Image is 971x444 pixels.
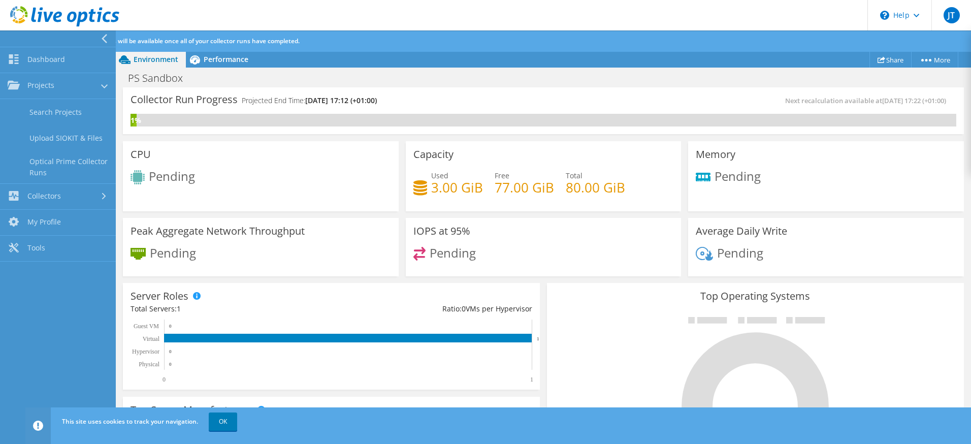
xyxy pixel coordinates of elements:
h3: Capacity [413,149,454,160]
text: Physical [139,361,159,368]
h3: Memory [696,149,735,160]
a: More [911,52,958,68]
span: 0 [462,304,466,313]
span: Pending [149,168,195,184]
span: Performance [204,54,248,64]
span: JT [944,7,960,23]
h3: Server Roles [131,291,188,302]
div: Ratio: VMs per Hypervisor [331,303,532,314]
h4: 77.00 GiB [495,182,554,193]
text: 0 [169,362,172,367]
div: Total Servers: [131,303,331,314]
a: Share [869,52,912,68]
text: 1 [530,376,533,383]
text: Virtual [143,335,160,342]
text: 0 [169,324,172,329]
h4: 3.00 GiB [431,182,483,193]
text: 0 [169,349,172,354]
span: This site uses cookies to track your navigation. [62,417,198,426]
text: Hypervisor [132,348,159,355]
svg: \n [880,11,889,20]
span: Additional analysis will be available once all of your collector runs have completed. [62,37,300,45]
h3: IOPS at 95% [413,226,470,237]
h4: Projected End Time: [242,95,377,106]
span: Pending [717,244,763,261]
span: Used [431,171,448,180]
h3: Peak Aggregate Network Throughput [131,226,305,237]
span: 1 [177,304,181,313]
a: OK [209,413,237,431]
div: 1% [131,115,137,126]
span: Pending [715,167,761,184]
span: Environment [134,54,178,64]
h1: PS Sandbox [123,73,199,84]
span: Pending [430,244,476,261]
span: [DATE] 17:22 (+01:00) [882,96,946,105]
span: Next recalculation available at [785,96,951,105]
h3: CPU [131,149,151,160]
text: 1 [537,336,539,341]
span: Pending [150,244,196,261]
text: 0 [163,376,166,383]
span: Total [566,171,582,180]
span: Free [495,171,509,180]
h4: 80.00 GiB [566,182,625,193]
span: [DATE] 17:12 (+01:00) [305,96,377,105]
h3: Top Operating Systems [555,291,956,302]
h3: Top Server Manufacturers [131,404,253,416]
text: Guest VM [134,323,159,330]
h3: Average Daily Write [696,226,787,237]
